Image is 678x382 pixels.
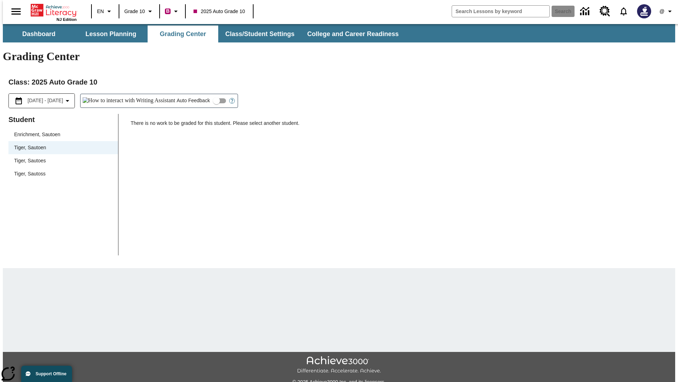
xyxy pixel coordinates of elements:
[4,25,74,42] button: Dashboard
[177,97,210,104] span: Auto Feedback
[655,5,678,18] button: Profile/Settings
[131,120,670,132] p: There is no work to be graded for this student. Please select another student.
[194,8,245,15] span: 2025 Auto Grade 10
[3,24,675,42] div: SubNavbar
[121,5,157,18] button: Grade: Grade 10, Select a grade
[633,2,655,21] button: Select a new avatar
[31,2,77,22] div: Home
[31,3,77,17] a: Home
[14,131,112,138] span: Enrichment, Sautoen
[97,8,104,15] span: EN
[3,25,405,42] div: SubNavbar
[162,5,183,18] button: Boost Class color is violet red. Change class color
[595,2,614,21] a: Resource Center, Will open in new tab
[36,371,66,376] span: Support Offline
[8,76,670,88] h2: Class : 2025 Auto Grade 10
[12,97,72,105] button: Select the date range menu item
[452,6,549,17] input: search field
[94,5,117,18] button: Language: EN, Select a language
[637,4,651,18] img: Avatar
[56,17,77,22] span: NJ Edition
[8,167,118,180] div: Tiger, Sautoss
[226,94,238,108] button: Open Help for Writing Assistant
[659,8,664,15] span: @
[8,114,118,125] p: Student
[148,25,218,42] button: Grading Center
[302,25,404,42] button: College and Career Readiness
[76,25,146,42] button: Lesson Planning
[297,356,381,374] img: Achieve3000 Differentiate Accelerate Achieve
[63,97,72,105] svg: Collapse Date Range Filter
[614,2,633,21] a: Notifications
[14,157,112,164] span: Tiger, Sautoes
[8,141,118,154] div: Tiger, Sautoen
[166,7,169,16] span: B
[14,144,112,151] span: Tiger, Sautoen
[220,25,300,42] button: Class/Student Settings
[83,97,176,104] img: How to interact with Writing Assistant
[14,170,112,178] span: Tiger, Sautoss
[576,2,595,21] a: Data Center
[28,97,63,104] span: [DATE] - [DATE]
[6,1,26,22] button: Open side menu
[124,8,145,15] span: Grade 10
[21,366,72,382] button: Support Offline
[8,154,118,167] div: Tiger, Sautoes
[3,50,675,63] h1: Grading Center
[8,128,118,141] div: Enrichment, Sautoen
